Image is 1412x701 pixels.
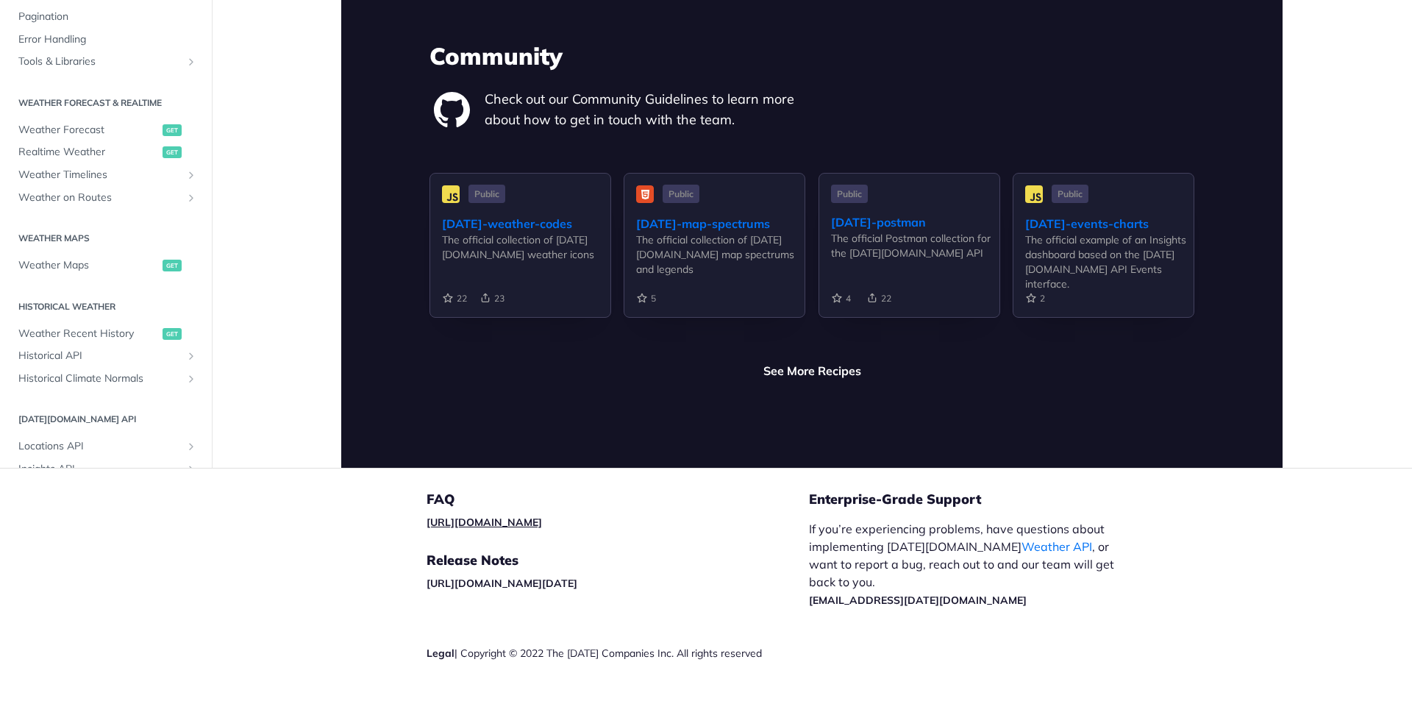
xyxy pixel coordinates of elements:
[1021,539,1092,554] a: Weather API
[18,439,182,454] span: Locations API
[427,491,809,508] h5: FAQ
[427,516,542,529] a: [URL][DOMAIN_NAME]
[831,185,868,203] span: Public
[11,255,201,277] a: Weather Mapsget
[185,56,197,68] button: Show subpages for Tools & Libraries
[18,462,182,477] span: Insights API
[11,299,201,313] h2: Historical Weather
[1013,173,1194,341] a: Public [DATE]-events-charts The official example of an Insights dashboard based on the [DATE][DOM...
[163,327,182,339] span: get
[18,258,159,273] span: Weather Maps
[163,146,182,158] span: get
[11,413,201,426] h2: [DATE][DOMAIN_NAME] API
[427,552,809,569] h5: Release Notes
[18,32,197,47] span: Error Handling
[429,40,1194,72] h3: Community
[18,54,182,69] span: Tools & Libraries
[427,646,809,661] div: | Copyright © 2022 The [DATE] Companies Inc. All rights reserved
[11,186,201,208] a: Weather on RoutesShow subpages for Weather on Routes
[809,520,1130,608] p: If you’re experiencing problems, have questions about implementing [DATE][DOMAIN_NAME] , or want ...
[18,123,159,138] span: Weather Forecast
[11,6,201,28] a: Pagination
[11,51,201,73] a: Tools & LibrariesShow subpages for Tools & Libraries
[429,173,611,341] a: Public [DATE]-weather-codes The official collection of [DATE][DOMAIN_NAME] weather icons
[819,173,1000,341] a: Public [DATE]-postman The official Postman collection for the [DATE][DOMAIN_NAME] API
[185,350,197,362] button: Show subpages for Historical API
[11,322,201,344] a: Weather Recent Historyget
[468,185,505,203] span: Public
[636,215,805,232] div: [DATE]-map-spectrums
[18,190,182,204] span: Weather on Routes
[442,232,610,262] div: The official collection of [DATE][DOMAIN_NAME] weather icons
[11,141,201,163] a: Realtime Weatherget
[427,647,454,660] a: Legal
[663,185,699,203] span: Public
[18,145,159,160] span: Realtime Weather
[163,260,182,271] span: get
[809,491,1153,508] h5: Enterprise-Grade Support
[18,371,182,386] span: Historical Climate Normals
[185,463,197,475] button: Show subpages for Insights API
[831,231,999,260] div: The official Postman collection for the [DATE][DOMAIN_NAME] API
[11,368,201,390] a: Historical Climate NormalsShow subpages for Historical Climate Normals
[427,577,577,590] a: [URL][DOMAIN_NAME][DATE]
[18,349,182,363] span: Historical API
[18,168,182,182] span: Weather Timelines
[18,10,197,24] span: Pagination
[11,164,201,186] a: Weather TimelinesShow subpages for Weather Timelines
[636,232,805,277] div: The official collection of [DATE][DOMAIN_NAME] map spectrums and legends
[809,594,1027,607] a: [EMAIL_ADDRESS][DATE][DOMAIN_NAME]
[11,29,201,51] a: Error Handling
[11,119,201,141] a: Weather Forecastget
[163,124,182,136] span: get
[442,215,610,232] div: [DATE]-weather-codes
[11,345,201,367] a: Historical APIShow subpages for Historical API
[1025,232,1194,291] div: The official example of an Insights dashboard based on the [DATE][DOMAIN_NAME] API Events interface.
[11,232,201,245] h2: Weather Maps
[624,173,805,341] a: Public [DATE]-map-spectrums The official collection of [DATE][DOMAIN_NAME] map spectrums and legends
[11,458,201,480] a: Insights APIShow subpages for Insights API
[1052,185,1088,203] span: Public
[11,435,201,458] a: Locations APIShow subpages for Locations API
[763,362,861,380] a: See More Recipes
[485,89,812,130] p: Check out our Community Guidelines to learn more about how to get in touch with the team.
[11,96,201,110] h2: Weather Forecast & realtime
[185,191,197,203] button: Show subpages for Weather on Routes
[1025,215,1194,232] div: [DATE]-events-charts
[18,326,159,341] span: Weather Recent History
[185,373,197,385] button: Show subpages for Historical Climate Normals
[185,169,197,181] button: Show subpages for Weather Timelines
[831,213,999,231] div: [DATE]-postman
[185,441,197,452] button: Show subpages for Locations API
